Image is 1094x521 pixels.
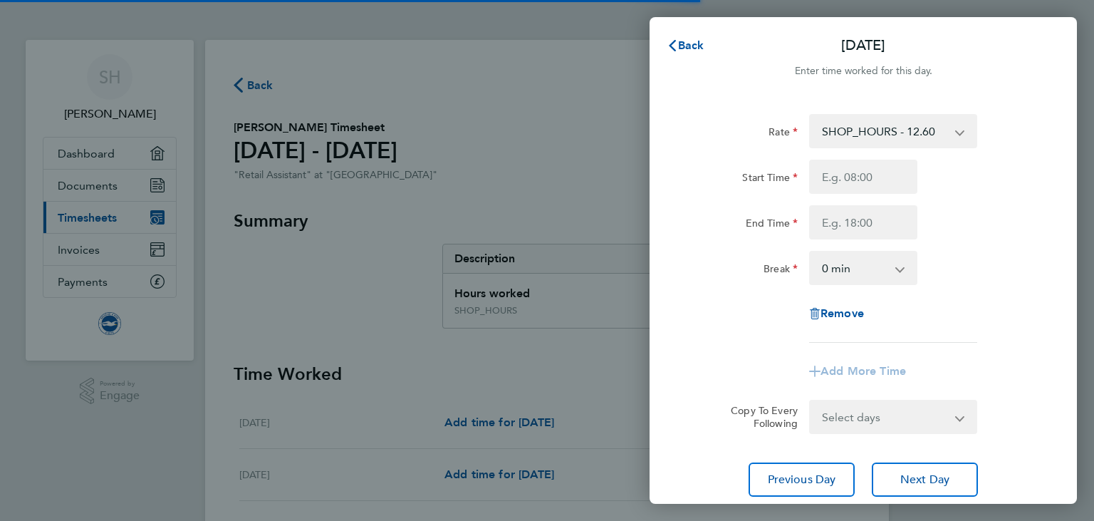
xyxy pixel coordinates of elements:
[841,36,885,56] p: [DATE]
[764,262,798,279] label: Break
[719,404,798,430] label: Copy To Every Following
[650,63,1077,80] div: Enter time worked for this day.
[900,473,949,487] span: Next Day
[746,217,798,234] label: End Time
[678,38,704,52] span: Back
[809,205,917,239] input: E.g. 18:00
[742,171,798,188] label: Start Time
[872,463,978,497] button: Next Day
[768,473,836,487] span: Previous Day
[820,306,864,320] span: Remove
[809,160,917,194] input: E.g. 08:00
[809,308,864,319] button: Remove
[749,463,855,497] button: Previous Day
[769,125,798,143] label: Rate
[652,31,719,60] button: Back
